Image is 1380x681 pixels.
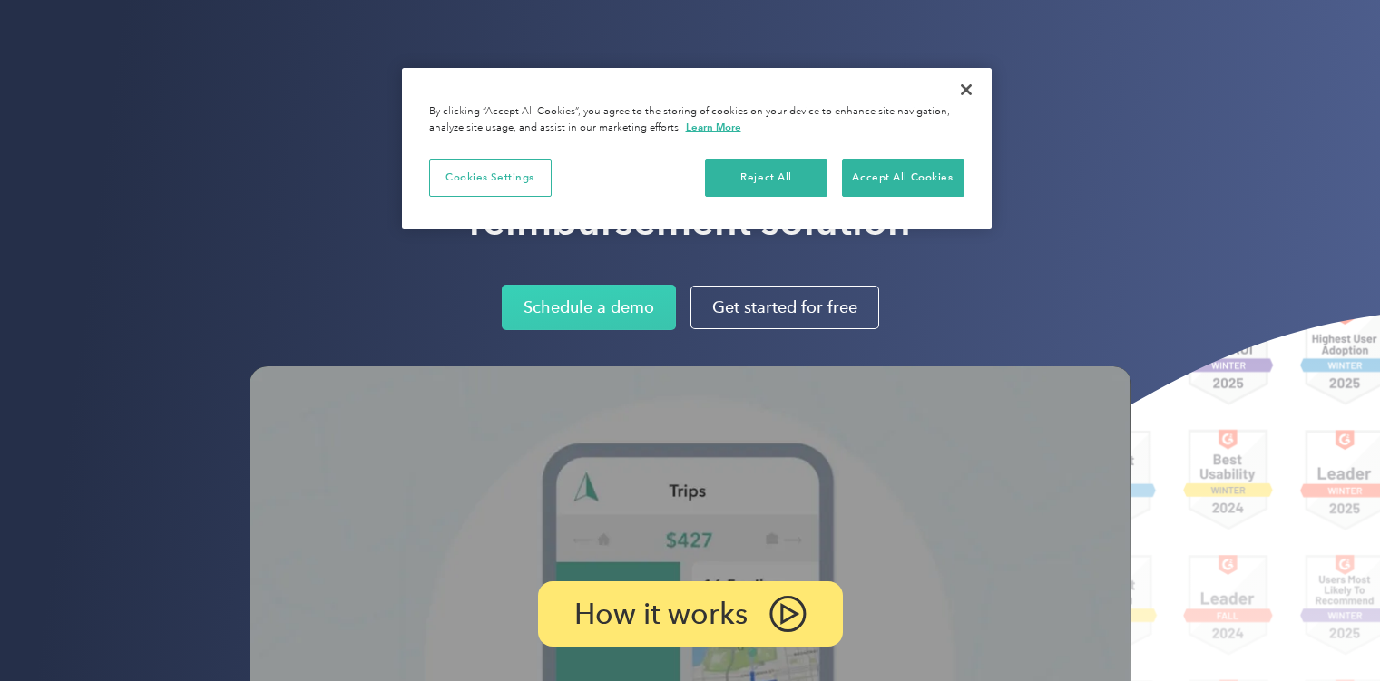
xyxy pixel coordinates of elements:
[686,121,741,133] a: More information about your privacy, opens in a new tab
[574,601,748,627] p: How it works
[429,159,552,197] button: Cookies Settings
[402,68,992,229] div: Privacy
[690,286,879,329] a: Get started for free
[946,70,986,110] button: Close
[429,104,964,136] div: By clicking “Accept All Cookies”, you agree to the storing of cookies on your device to enhance s...
[842,159,964,197] button: Accept All Cookies
[402,68,992,229] div: Cookie banner
[502,285,676,330] a: Schedule a demo
[705,159,827,197] button: Reject All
